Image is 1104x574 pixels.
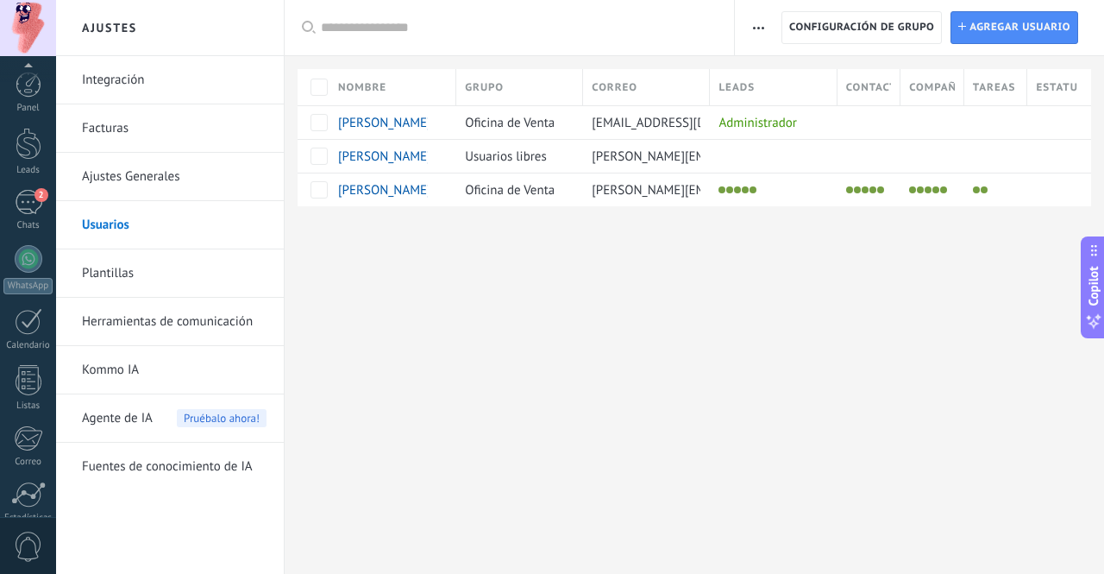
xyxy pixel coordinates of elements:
span: 2 [34,188,48,202]
div: Listas [3,401,53,412]
div: Correo [3,457,53,468]
div: WhatsApp [3,278,53,294]
span: Copilot [1085,266,1102,306]
div: Leads [3,165,53,176]
div: Estadísticas [3,513,53,524]
div: Calendario [3,340,53,351]
div: Panel [3,103,53,114]
div: Chats [3,220,53,231]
